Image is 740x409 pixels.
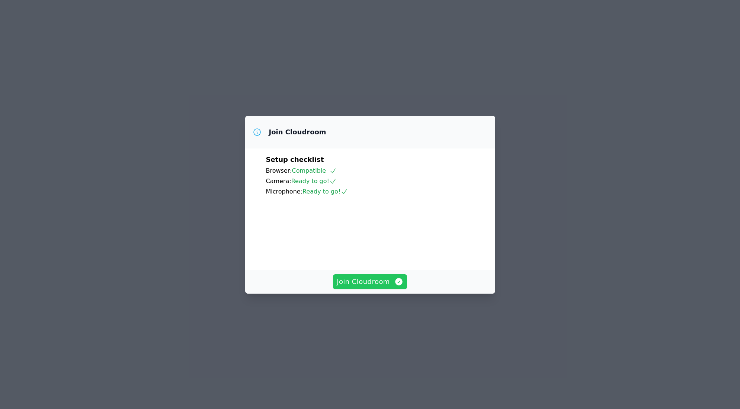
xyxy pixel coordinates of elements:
span: Compatible [292,167,337,174]
span: Ready to go! [302,188,348,195]
span: Camera: [266,178,291,185]
span: Ready to go! [291,178,337,185]
button: Join Cloudroom [333,274,407,289]
span: Setup checklist [266,156,324,163]
span: Microphone: [266,188,303,195]
span: Browser: [266,167,292,174]
span: Join Cloudroom [337,277,403,287]
h3: Join Cloudroom [269,128,326,137]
